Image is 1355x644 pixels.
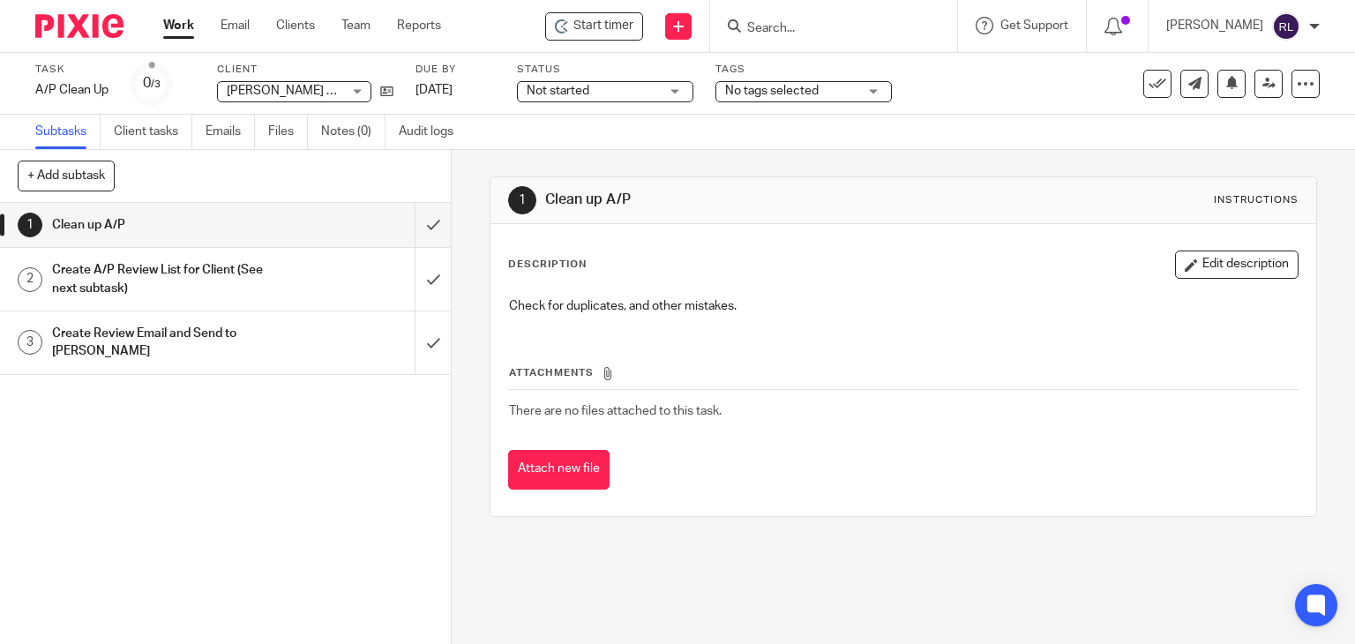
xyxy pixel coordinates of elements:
a: Client tasks [114,115,192,149]
input: Search [745,21,904,37]
div: 1 [18,213,42,237]
img: svg%3E [1272,12,1300,41]
a: Subtasks [35,115,101,149]
h1: Clean up A/P [52,212,282,238]
a: Files [268,115,308,149]
h1: Create A/P Review List for Client (See next subtask) [52,257,282,302]
p: Check for duplicates, and other mistakes. [509,297,1299,315]
a: Emails [206,115,255,149]
div: 1 [508,186,536,214]
span: There are no files attached to this task. [509,405,722,417]
a: Reports [397,17,441,34]
span: Start timer [573,17,633,35]
label: Tags [715,63,892,77]
button: + Add subtask [18,161,115,191]
button: Edit description [1175,251,1299,279]
span: [DATE] [415,84,453,96]
label: Due by [415,63,495,77]
span: Get Support [1000,19,1068,32]
div: Joshua Krueger Law Corporation - A/P Clean Up + Bank recs [545,12,643,41]
a: Notes (0) [321,115,386,149]
span: [PERSON_NAME] Law Corporation [227,85,417,97]
button: Attach new file [508,450,610,490]
a: Clients [276,17,315,34]
h1: Create Review Email and Send to [PERSON_NAME] [52,320,282,365]
a: Team [341,17,371,34]
span: Attachments [509,368,594,378]
div: 3 [18,330,42,355]
label: Task [35,63,109,77]
p: Description [508,258,587,272]
div: 0 [143,73,161,94]
label: Client [217,63,393,77]
a: Email [221,17,250,34]
img: Pixie [35,14,124,38]
span: No tags selected [725,85,819,97]
h1: Clean up A/P [545,191,940,209]
div: 2 [18,267,42,292]
a: Work [163,17,194,34]
div: A/P Clean Up [35,81,109,99]
p: [PERSON_NAME] [1166,17,1263,34]
div: Instructions [1214,193,1299,207]
a: Audit logs [399,115,467,149]
label: Status [517,63,693,77]
span: Not started [527,85,589,97]
small: /3 [151,79,161,89]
